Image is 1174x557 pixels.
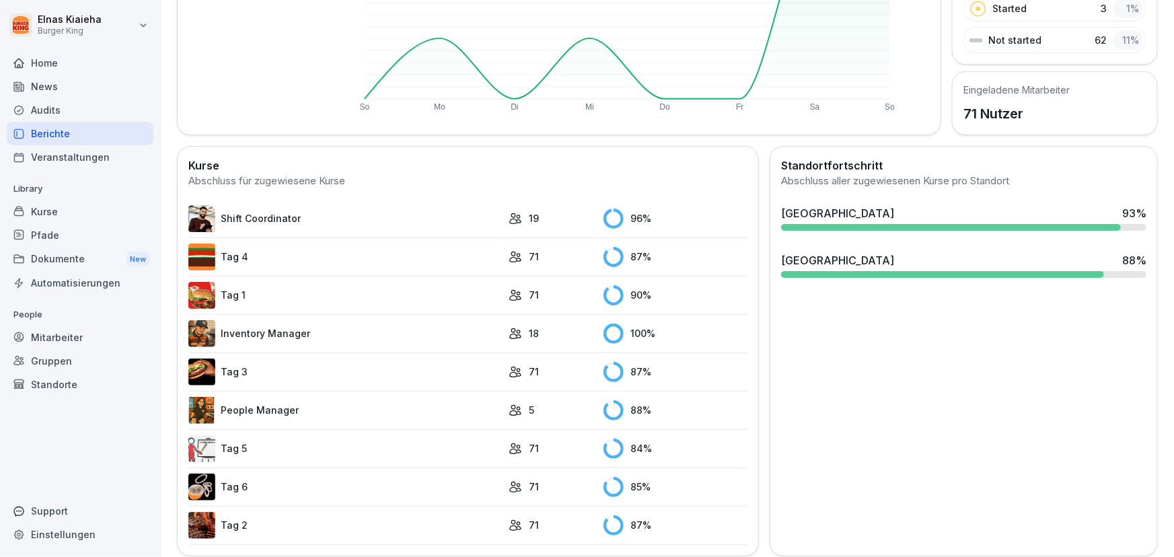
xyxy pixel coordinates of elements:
[885,102,895,112] text: So
[1095,33,1107,47] p: 62
[992,1,1027,15] p: Started
[660,102,671,112] text: Do
[7,304,153,326] p: People
[603,477,747,497] div: 85 %
[7,271,153,295] a: Automatisierungen
[7,247,153,272] a: DokumenteNew
[1113,30,1143,50] div: 11 %
[529,518,539,532] p: 71
[7,523,153,546] a: Einstellungen
[529,480,539,494] p: 71
[7,247,153,272] div: Dokumente
[7,122,153,145] a: Berichte
[126,252,149,267] div: New
[781,205,894,221] div: [GEOGRAPHIC_DATA]
[781,252,894,268] div: [GEOGRAPHIC_DATA]
[188,282,215,309] img: kxzo5hlrfunza98hyv09v55a.png
[529,250,539,264] p: 71
[511,102,519,112] text: Di
[188,435,215,462] img: vy1vuzxsdwx3e5y1d1ft51l0.png
[188,320,502,347] a: Inventory Manager
[188,474,215,500] img: rvamvowt7cu6mbuhfsogl0h5.png
[188,435,502,462] a: Tag 5
[810,102,820,112] text: Sa
[188,282,502,309] a: Tag 1
[781,174,1146,189] div: Abschluss aller zugewiesenen Kurse pro Standort
[988,33,1041,47] p: Not started
[529,365,539,379] p: 71
[7,98,153,122] a: Audits
[188,359,215,385] img: cq6tslmxu1pybroki4wxmcwi.png
[360,102,370,112] text: So
[188,205,215,232] img: q4kvd0p412g56irxfxn6tm8s.png
[188,512,502,539] a: Tag 2
[38,26,102,36] p: Burger King
[603,515,747,535] div: 87 %
[781,157,1146,174] h2: Standortfortschritt
[963,83,1070,97] h5: Eingeladene Mitarbeiter
[585,102,594,112] text: Mi
[188,512,215,539] img: hzkj8u8nkg09zk50ub0d0otk.png
[603,209,747,229] div: 96 %
[736,102,743,112] text: Fr
[603,439,747,459] div: 84 %
[188,174,747,189] div: Abschluss für zugewiesene Kurse
[776,200,1152,236] a: [GEOGRAPHIC_DATA]93%
[529,326,539,340] p: 18
[434,102,445,112] text: Mo
[7,499,153,523] div: Support
[38,14,102,26] p: Elnas Kiaieha
[188,205,502,232] a: Shift Coordinator
[603,247,747,267] div: 87 %
[188,397,215,424] img: xc3x9m9uz5qfs93t7kmvoxs4.png
[603,400,747,420] div: 88 %
[7,349,153,373] a: Gruppen
[7,51,153,75] a: Home
[188,244,502,270] a: Tag 4
[529,441,539,455] p: 71
[603,285,747,305] div: 90 %
[603,324,747,344] div: 100 %
[963,104,1070,124] p: 71 Nutzer
[7,373,153,396] a: Standorte
[7,223,153,247] a: Pfade
[188,474,502,500] a: Tag 6
[188,397,502,424] a: People Manager
[1101,1,1107,15] p: 3
[529,403,534,417] p: 5
[529,288,539,302] p: 71
[188,359,502,385] a: Tag 3
[7,75,153,98] a: News
[188,320,215,347] img: o1h5p6rcnzw0lu1jns37xjxx.png
[7,200,153,223] a: Kurse
[7,178,153,200] p: Library
[776,247,1152,283] a: [GEOGRAPHIC_DATA]88%
[7,145,153,169] a: Veranstaltungen
[1122,252,1146,268] div: 88 %
[7,326,153,349] a: Mitarbeiter
[603,362,747,382] div: 87 %
[188,244,215,270] img: a35kjdk9hf9utqmhbz0ibbvi.png
[529,211,539,225] p: 19
[188,157,747,174] h2: Kurse
[1122,205,1146,221] div: 93 %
